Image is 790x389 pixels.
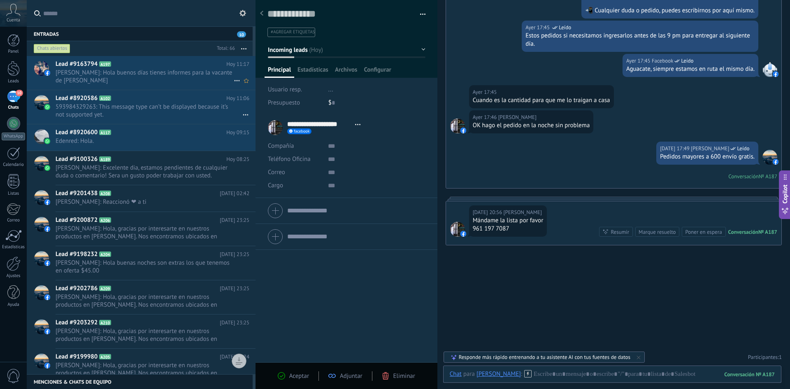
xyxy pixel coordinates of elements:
span: para [463,370,475,378]
span: A197 [99,61,111,67]
span: Leído [737,144,749,153]
span: Copilot [781,184,789,203]
span: Ingrd Tello Eksmelin [450,119,465,133]
span: #agregar etiquetas [271,29,315,35]
div: № A187 [759,173,777,180]
span: Leído [681,57,693,65]
span: Hoy 11:06 [226,94,249,102]
a: Lead #9202786 A209 [DATE] 23:25 [PERSON_NAME]: Hola, gracias por interesarte en nuestros producto... [27,280,256,314]
img: facebook-sm.svg [44,70,50,76]
span: Lead #9198232 [56,250,98,259]
img: waba.svg [44,104,50,110]
div: Leads [2,79,26,84]
div: Estadísticas [2,245,26,250]
div: Pedidos mayores a 600 envío gratis. [660,153,755,161]
div: Conversación [728,228,758,235]
span: [DATE] 23:24 [220,353,249,361]
span: 10 [237,31,246,37]
span: Lead #9100326 [56,155,98,163]
img: facebook-sm.svg [460,231,466,237]
span: Josue Alvarez (Oficina de Venta) [691,144,729,153]
span: A189 [99,156,111,162]
span: Facebook [652,57,674,65]
div: Mándame la lista por favor [473,217,544,225]
div: Listas [2,191,26,196]
div: WhatsApp [2,133,25,140]
span: Josue Alvarez [762,150,777,165]
div: OK hago el pedido en la noche sin problema [473,121,590,130]
button: Correo [268,166,285,179]
img: facebook-sm.svg [773,71,778,77]
span: [PERSON_NAME]: Hola buenos días tienes informes para la vacante de [PERSON_NAME] [56,69,234,84]
div: Total: 66 [214,44,235,53]
span: Eliminar [393,372,415,380]
span: Lead #9199980 [56,353,98,361]
div: 187 [724,371,775,378]
span: [DATE] 23:25 [220,319,249,327]
div: Ayer 17:45 [473,88,498,96]
span: 1 [779,354,782,361]
div: Entradas [27,26,253,41]
div: Conversación [728,173,759,180]
img: facebook-sm.svg [460,128,466,133]
div: Calendario [2,162,26,168]
div: № A187 [758,228,777,235]
span: Hoy 11:17 [226,60,249,68]
span: Principal [268,66,291,78]
span: Ingrd Tello Eksmelin [498,113,537,121]
div: Ayuda [2,302,26,307]
a: Lead #8920586 A102 Hoy 11:06 593984329263: This message type can’t be displayed because it’s not ... [27,90,256,124]
span: Presupuesto [268,99,300,107]
img: facebook-sm.svg [44,294,50,300]
div: Responde más rápido entrenando a tu asistente AI con tus fuentes de datos [459,354,630,361]
span: [PERSON_NAME]: Reaccionó ❤ a ti [56,198,234,206]
span: A209 [99,286,111,291]
span: Facebook [762,62,777,77]
span: A208 [99,191,111,196]
span: 593984329263: This message type can’t be displayed because it’s not supported yet. [56,103,234,119]
div: Chats abiertos [34,44,70,54]
span: Estadísticas [297,66,328,78]
div: Compañía [268,140,322,153]
div: Panel [2,49,26,54]
div: Ingrd Tello Eksmelin [476,370,521,377]
img: facebook-sm.svg [44,226,50,232]
img: facebook-sm.svg [44,260,50,266]
img: facebook-sm.svg [773,159,778,165]
span: Teléfono Oficina [268,155,311,163]
div: $ [328,96,425,109]
a: Lead #9198232 A204 [DATE] 23:25 [PERSON_NAME]: Hola buenas noches son extras los que tenemos en o... [27,246,256,280]
button: Teléfono Oficina [268,153,311,166]
span: Cuenta [7,18,20,23]
span: Configurar [364,66,391,78]
div: 961 197 7087 [473,225,544,233]
div: Poner en espera [685,228,722,236]
span: : [521,370,522,378]
span: Hoy 09:15 [226,128,249,137]
span: [PERSON_NAME]: Hola, gracias por interesarte en nuestros productos en [PERSON_NAME]. Nos encontra... [56,327,234,343]
a: Lead #9203292 A210 [DATE] 23:25 [PERSON_NAME]: Hola, gracias por interesarte en nuestros producto... [27,314,256,348]
div: Ajustes [2,273,26,279]
span: [DATE] 23:25 [220,250,249,259]
span: ... [328,86,333,93]
span: Lead #8920586 [56,94,98,102]
div: Correo [2,218,26,223]
img: waba.svg [44,165,50,171]
div: Chats [2,105,26,110]
img: waba.svg [44,138,50,144]
div: Estos pedidos si necesitamos ingresarlos antes de las 9 pm para entregar al siguiente día. [525,32,755,48]
span: Archivos [335,66,357,78]
span: Leído [559,23,571,32]
div: 📲 Cualquier duda o pedido, puedes escribirnos por aquí mismo. [585,7,755,15]
span: [PERSON_NAME]: Excelente dia, estamos pendientes de cualquier duda o comentario! Sera un gusto po... [56,164,234,179]
span: 10 [16,90,23,96]
span: Lead #9200872 [56,216,98,224]
div: Ayer 17:45 [626,57,652,65]
div: Aguacate, siempre estamos en ruta el mismo día. [626,65,755,73]
div: [DATE] 17:49 [660,144,691,153]
span: [PERSON_NAME]: Hola, gracias por interesarte en nuestros productos en [PERSON_NAME]. Nos encontra... [56,293,234,309]
span: Hoy 08:25 [226,155,249,163]
img: facebook-sm.svg [44,199,50,205]
span: Lead #9203292 [56,319,98,327]
span: Lead #9163794 [56,60,98,68]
